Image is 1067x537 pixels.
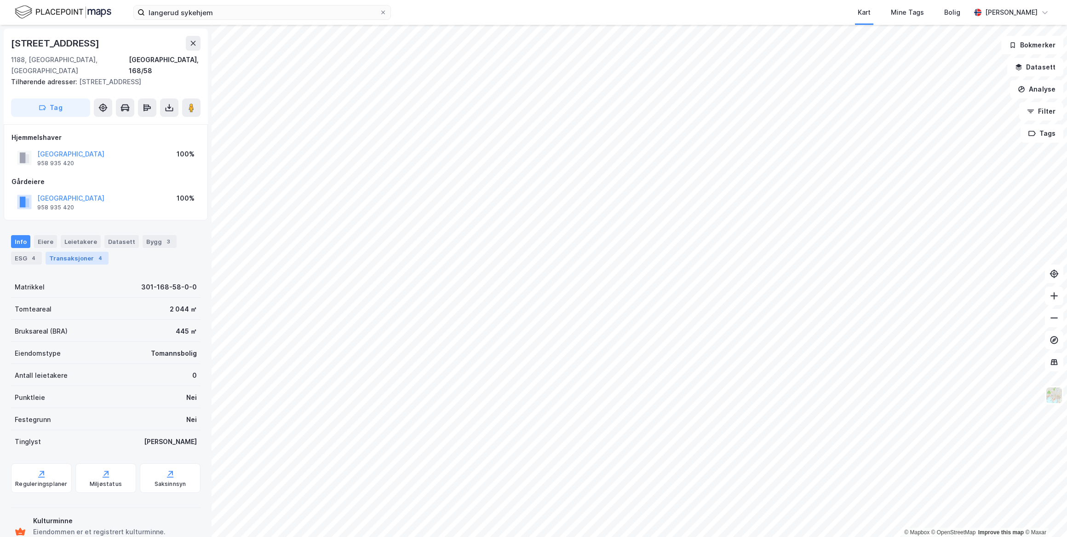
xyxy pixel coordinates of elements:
div: 1188, [GEOGRAPHIC_DATA], [GEOGRAPHIC_DATA] [11,54,129,76]
div: Kontrollprogram for chat [1021,493,1067,537]
div: Info [11,235,30,248]
div: Mine Tags [891,7,924,18]
div: 100% [177,149,195,160]
div: Hjemmelshaver [11,132,200,143]
button: Tag [11,98,90,117]
div: Reguleringsplaner [15,480,67,488]
img: Z [1045,387,1063,404]
div: Miljøstatus [90,480,122,488]
div: Saksinnsyn [155,480,186,488]
div: 301-168-58-0-0 [141,282,197,293]
a: OpenStreetMap [931,529,976,536]
a: Improve this map [978,529,1024,536]
div: Transaksjoner [46,252,109,265]
div: Eiere [34,235,57,248]
div: 2 044 ㎡ [170,304,197,315]
div: Tomannsbolig [151,348,197,359]
div: [STREET_ADDRESS] [11,76,193,87]
button: Tags [1021,124,1063,143]
div: Matrikkel [15,282,45,293]
div: 3 [164,237,173,246]
img: logo.f888ab2527a4732fd821a326f86c7f29.svg [15,4,111,20]
button: Analyse [1010,80,1063,98]
a: Mapbox [904,529,929,536]
div: Bruksareal (BRA) [15,326,68,337]
span: Tilhørende adresser: [11,78,79,86]
div: Festegrunn [15,414,51,425]
div: [STREET_ADDRESS] [11,36,101,51]
div: [PERSON_NAME] [985,7,1038,18]
div: [PERSON_NAME] [144,436,197,447]
div: Nei [186,392,197,403]
div: Antall leietakere [15,370,68,381]
div: 958 935 420 [37,204,74,211]
div: ESG [11,252,42,265]
div: Bygg [143,235,177,248]
div: Gårdeiere [11,176,200,187]
div: Tomteareal [15,304,52,315]
iframe: Chat Widget [1021,493,1067,537]
div: Leietakere [61,235,101,248]
div: Datasett [104,235,139,248]
div: Kart [858,7,871,18]
div: 445 ㎡ [176,326,197,337]
div: Kulturminne [33,515,197,526]
div: Nei [186,414,197,425]
div: Bolig [944,7,960,18]
div: 100% [177,193,195,204]
button: Filter [1019,102,1063,121]
div: 0 [192,370,197,381]
button: Bokmerker [1001,36,1063,54]
div: 4 [96,254,105,263]
input: Søk på adresse, matrikkel, gårdeiere, leietakere eller personer [145,6,379,19]
div: 958 935 420 [37,160,74,167]
div: Eiendomstype [15,348,61,359]
div: 4 [29,254,38,263]
div: Tinglyst [15,436,41,447]
div: [GEOGRAPHIC_DATA], 168/58 [129,54,201,76]
div: Punktleie [15,392,45,403]
button: Datasett [1007,58,1063,76]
